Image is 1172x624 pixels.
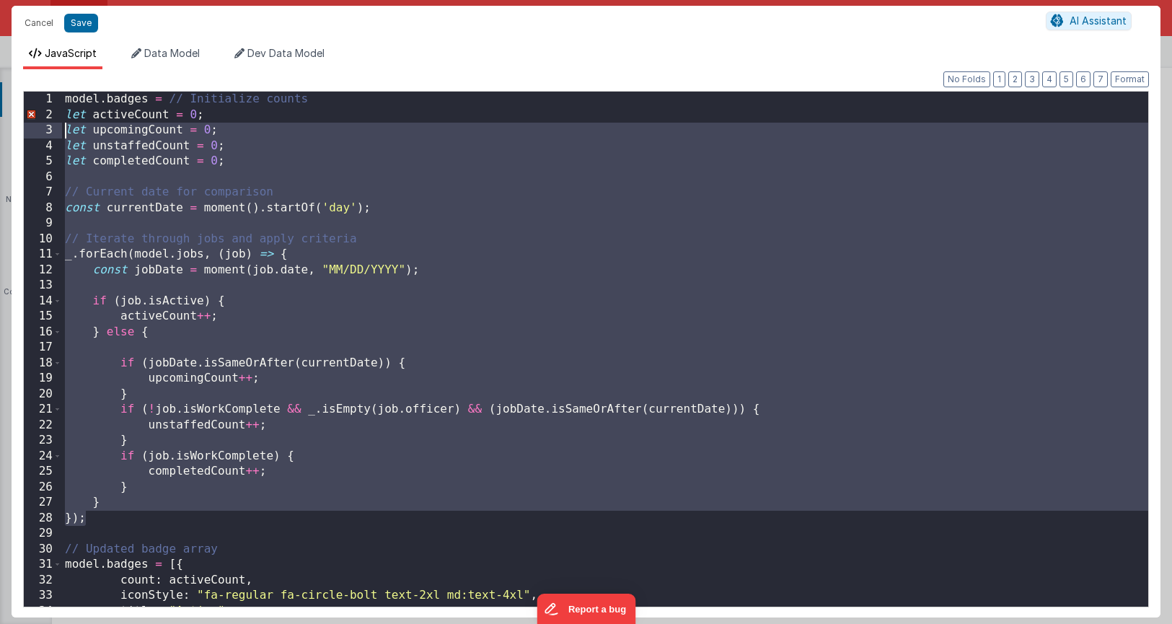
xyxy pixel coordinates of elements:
[1008,71,1022,87] button: 2
[24,402,62,418] div: 21
[24,216,62,232] div: 9
[24,371,62,387] div: 19
[993,71,1005,87] button: 1
[24,542,62,558] div: 30
[24,325,62,340] div: 16
[24,154,62,170] div: 5
[24,526,62,542] div: 29
[24,511,62,527] div: 28
[537,594,635,624] iframe: Marker.io feedback button
[24,418,62,434] div: 22
[24,263,62,278] div: 12
[1076,71,1091,87] button: 6
[24,604,62,620] div: 34
[24,201,62,216] div: 8
[24,278,62,294] div: 13
[24,588,62,604] div: 33
[24,309,62,325] div: 15
[1070,14,1127,27] span: AI Assistant
[24,185,62,201] div: 7
[24,170,62,185] div: 6
[1046,12,1132,30] button: AI Assistant
[1042,71,1057,87] button: 4
[24,356,62,372] div: 18
[1093,71,1108,87] button: 7
[24,387,62,403] div: 20
[1111,71,1149,87] button: Format
[17,13,61,33] button: Cancel
[24,557,62,573] div: 31
[24,480,62,496] div: 26
[24,107,62,123] div: 2
[1025,71,1039,87] button: 3
[24,449,62,465] div: 24
[64,14,98,32] button: Save
[24,464,62,480] div: 25
[24,232,62,247] div: 10
[1059,71,1073,87] button: 5
[24,573,62,589] div: 32
[24,340,62,356] div: 17
[247,47,325,59] span: Dev Data Model
[144,47,200,59] span: Data Model
[943,71,990,87] button: No Folds
[24,247,62,263] div: 11
[24,495,62,511] div: 27
[24,139,62,154] div: 4
[24,123,62,139] div: 3
[24,92,62,107] div: 1
[45,47,97,59] span: JavaScript
[24,294,62,309] div: 14
[24,433,62,449] div: 23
